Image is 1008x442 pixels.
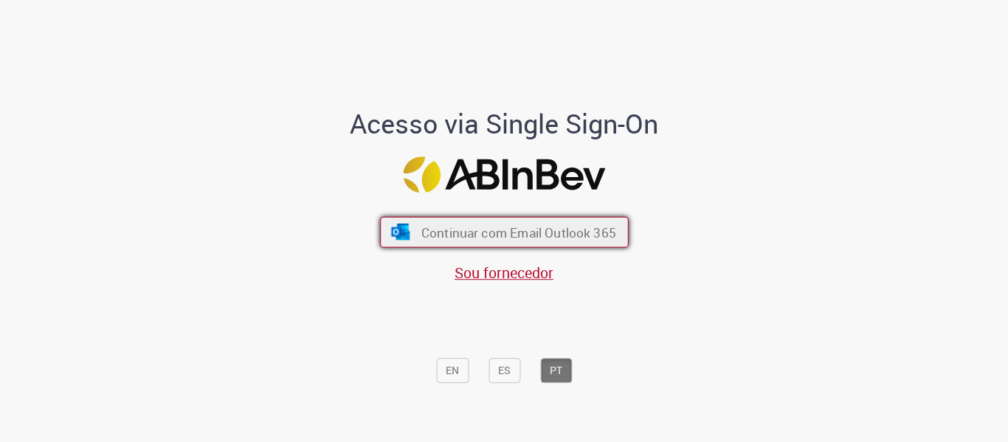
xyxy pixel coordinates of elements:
h1: Acesso via Single Sign-On [300,110,709,139]
span: Continuar com Email Outlook 365 [421,224,615,241]
img: ícone Azure/Microsoft 360 [390,224,411,240]
button: PT [540,358,572,383]
a: Sou fornecedor [455,263,553,283]
img: Logo ABInBev [403,156,605,193]
button: EN [436,358,469,383]
button: ícone Azure/Microsoft 360 Continuar com Email Outlook 365 [380,217,629,248]
button: ES [489,358,520,383]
